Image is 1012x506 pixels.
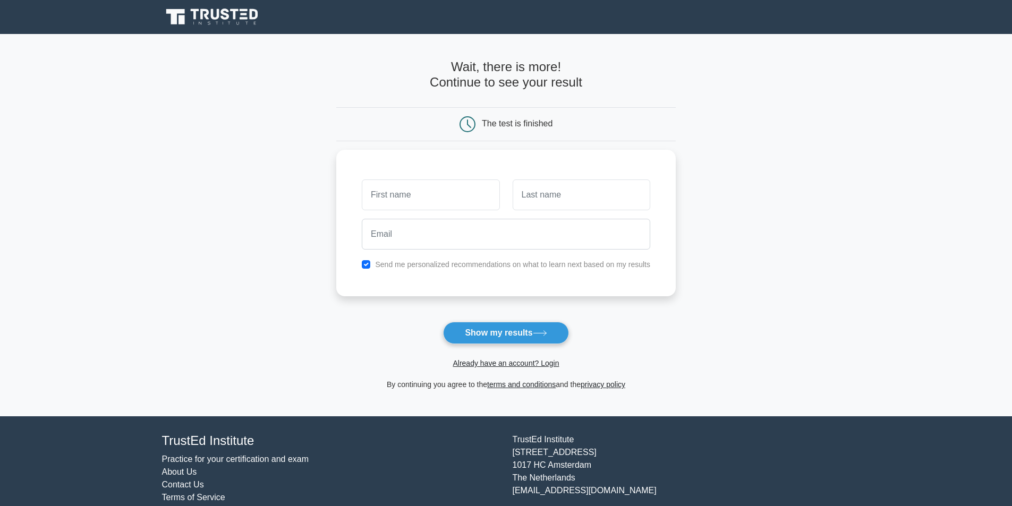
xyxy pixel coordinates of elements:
a: terms and conditions [487,380,556,389]
input: First name [362,179,499,210]
input: Last name [513,179,650,210]
h4: TrustEd Institute [162,433,500,449]
a: privacy policy [581,380,625,389]
a: Practice for your certification and exam [162,454,309,464]
div: The test is finished [482,119,552,128]
a: Already have an account? Login [453,359,559,367]
input: Email [362,219,650,250]
button: Show my results [443,322,568,344]
a: About Us [162,467,197,476]
h4: Wait, there is more! Continue to see your result [336,59,676,90]
label: Send me personalized recommendations on what to learn next based on my results [375,260,650,269]
a: Terms of Service [162,493,225,502]
div: By continuing you agree to the and the [330,378,682,391]
a: Contact Us [162,480,204,489]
